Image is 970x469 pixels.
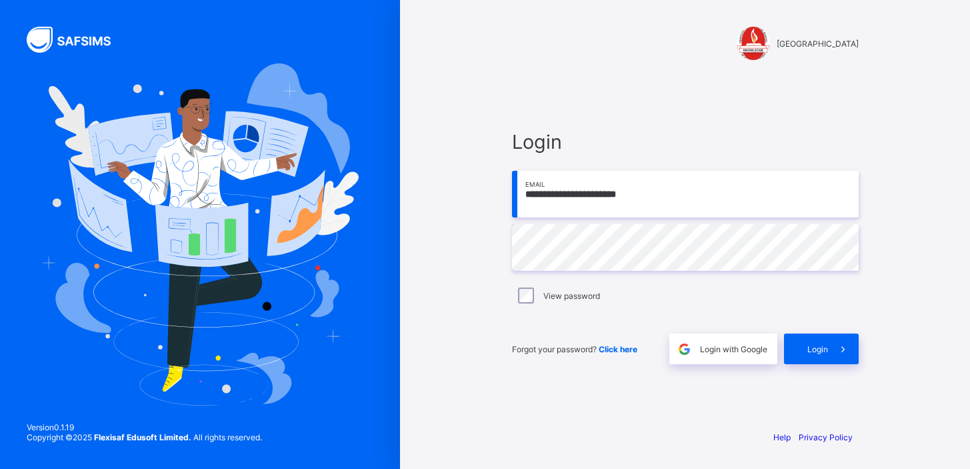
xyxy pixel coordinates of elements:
[41,63,359,405] img: Hero Image
[512,130,859,153] span: Login
[807,344,828,354] span: Login
[599,344,637,354] a: Click here
[773,432,791,442] a: Help
[94,432,191,442] strong: Flexisaf Edusoft Limited.
[777,39,859,49] span: [GEOGRAPHIC_DATA]
[700,344,767,354] span: Login with Google
[512,344,637,354] span: Forgot your password?
[543,291,600,301] label: View password
[27,432,262,442] span: Copyright © 2025 All rights reserved.
[677,342,692,357] img: google.396cfc9801f0270233282035f929180a.svg
[27,422,262,432] span: Version 0.1.19
[799,432,853,442] a: Privacy Policy
[27,27,127,53] img: SAFSIMS Logo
